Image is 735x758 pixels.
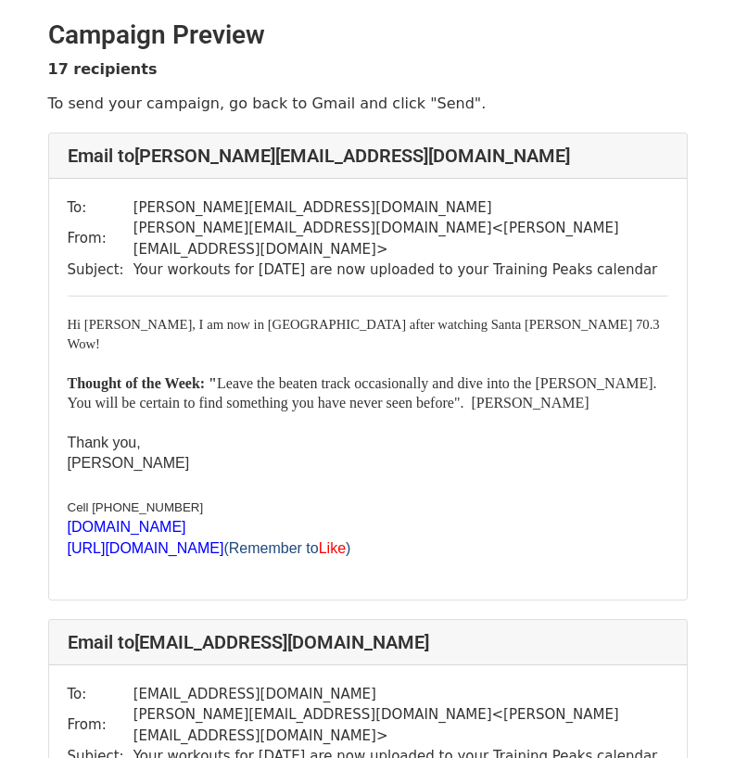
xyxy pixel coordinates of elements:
span: Thought of the Week: " [68,375,218,391]
td: To: [68,684,133,705]
h4: Email to [EMAIL_ADDRESS][DOMAIN_NAME] [68,631,668,653]
span: [URL][DOMAIN_NAME] [68,540,224,556]
p: To send your campaign, go back to Gmail and click "Send". [48,94,688,113]
font: [PERSON_NAME] [68,455,190,471]
td: [PERSON_NAME][EMAIL_ADDRESS][DOMAIN_NAME] [133,197,668,219]
td: [EMAIL_ADDRESS][DOMAIN_NAME] [133,684,668,705]
h2: Campaign Preview [48,19,688,51]
span: Like [319,540,346,556]
td: From: [68,704,133,746]
span: ) [346,540,350,556]
h4: Email to [PERSON_NAME][EMAIL_ADDRESS][DOMAIN_NAME] [68,145,668,167]
td: [PERSON_NAME][EMAIL_ADDRESS][DOMAIN_NAME] < [PERSON_NAME][EMAIL_ADDRESS][DOMAIN_NAME] > [133,704,668,746]
p: Hi [PERSON_NAME], I am now in [GEOGRAPHIC_DATA] after watching Santa [PERSON_NAME] 70.3 Wow! [68,315,668,354]
span: [DOMAIN_NAME] [68,519,186,535]
a: [URL][DOMAIN_NAME] [68,540,224,557]
td: Your workouts for [DATE] are now uploaded to your Training Peaks calendar [133,259,668,281]
td: To: [68,197,133,219]
td: Subject: [68,259,133,281]
td: From: [68,218,133,259]
font: Thank you, [68,435,141,450]
p: Leave the beaten track occasionally and dive into the [PERSON_NAME]. You will be certain to find ... [68,373,668,412]
strong: 17 recipients [48,60,158,78]
span: Cell [PHONE_NUMBER] [68,500,204,514]
span: (Remember to [223,540,318,556]
td: [PERSON_NAME][EMAIL_ADDRESS][DOMAIN_NAME] < [PERSON_NAME][EMAIL_ADDRESS][DOMAIN_NAME] > [133,218,668,259]
a: [DOMAIN_NAME] [68,518,186,536]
